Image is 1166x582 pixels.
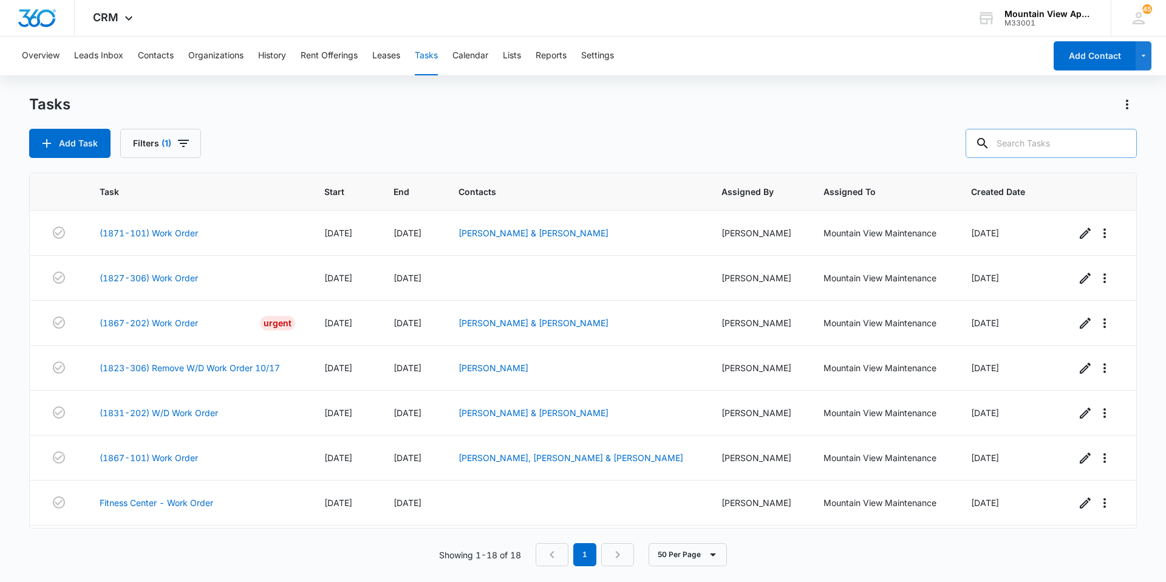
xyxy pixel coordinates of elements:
[100,496,213,509] a: Fitness Center - Work Order
[966,129,1137,158] input: Search Tasks
[100,272,198,284] a: (1827-306) Work Order
[971,318,999,328] span: [DATE]
[823,406,941,419] div: Mountain View Maintenance
[459,408,609,418] a: [PERSON_NAME] & [PERSON_NAME]
[29,95,70,114] h1: Tasks
[100,361,280,374] a: (1823-306) Remove W/D Work Order 10/17
[721,185,777,198] span: Assigned By
[721,227,795,239] div: [PERSON_NAME]
[1117,95,1137,114] button: Actions
[120,129,201,158] button: Filters(1)
[29,129,111,158] button: Add Task
[439,549,521,561] p: Showing 1-18 of 18
[74,36,123,75] button: Leads Inbox
[971,363,999,373] span: [DATE]
[138,36,174,75] button: Contacts
[415,36,438,75] button: Tasks
[573,543,596,566] em: 1
[823,272,941,284] div: Mountain View Maintenance
[581,36,614,75] button: Settings
[459,318,609,328] a: [PERSON_NAME] & [PERSON_NAME]
[823,317,941,329] div: Mountain View Maintenance
[459,363,528,373] a: [PERSON_NAME]
[823,227,941,239] div: Mountain View Maintenance
[324,318,352,328] span: [DATE]
[452,36,488,75] button: Calendar
[721,406,795,419] div: [PERSON_NAME]
[823,451,941,464] div: Mountain View Maintenance
[1004,9,1093,19] div: account name
[1054,41,1136,70] button: Add Contact
[394,318,421,328] span: [DATE]
[301,36,358,75] button: Rent Offerings
[324,363,352,373] span: [DATE]
[324,453,352,463] span: [DATE]
[823,185,924,198] span: Assigned To
[649,543,727,566] button: 50 Per Page
[971,453,999,463] span: [DATE]
[721,451,795,464] div: [PERSON_NAME]
[971,408,999,418] span: [DATE]
[372,36,400,75] button: Leases
[93,11,118,24] span: CRM
[188,36,244,75] button: Organizations
[394,273,421,283] span: [DATE]
[100,317,198,329] a: (1867-202) Work Order
[823,496,941,509] div: Mountain View Maintenance
[100,406,218,419] a: (1831-202) W/D Work Order
[721,272,795,284] div: [PERSON_NAME]
[459,453,683,463] a: [PERSON_NAME], [PERSON_NAME] & [PERSON_NAME]
[258,36,286,75] button: History
[1004,19,1093,27] div: account id
[162,139,171,148] span: (1)
[536,543,634,566] nav: Pagination
[324,273,352,283] span: [DATE]
[260,316,295,330] div: Urgent
[324,408,352,418] span: [DATE]
[971,185,1029,198] span: Created Date
[394,408,421,418] span: [DATE]
[971,498,999,508] span: [DATE]
[536,36,567,75] button: Reports
[971,228,999,238] span: [DATE]
[394,185,412,198] span: End
[1142,4,1152,14] div: notifications count
[394,228,421,238] span: [DATE]
[503,36,521,75] button: Lists
[459,185,675,198] span: Contacts
[721,317,795,329] div: [PERSON_NAME]
[22,36,60,75] button: Overview
[1142,4,1152,14] span: 45
[459,228,609,238] a: [PERSON_NAME] & [PERSON_NAME]
[100,227,198,239] a: (1871-101) Work Order
[721,361,795,374] div: [PERSON_NAME]
[971,273,999,283] span: [DATE]
[324,185,347,198] span: Start
[324,498,352,508] span: [DATE]
[394,363,421,373] span: [DATE]
[823,361,941,374] div: Mountain View Maintenance
[324,228,352,238] span: [DATE]
[100,451,198,464] a: (1867-101) Work Order
[394,498,421,508] span: [DATE]
[100,185,278,198] span: Task
[394,453,421,463] span: [DATE]
[721,496,795,509] div: [PERSON_NAME]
